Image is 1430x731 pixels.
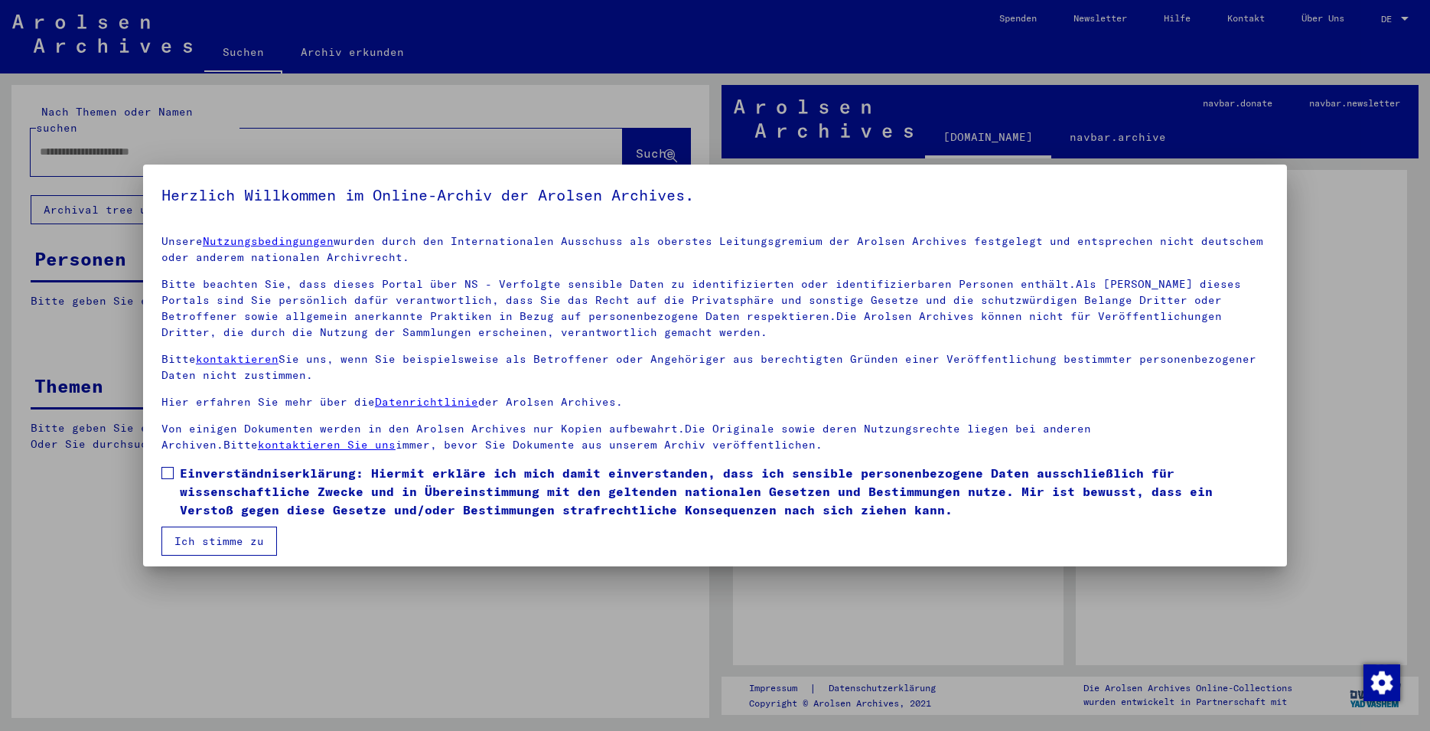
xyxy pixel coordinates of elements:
[161,276,1269,341] p: Bitte beachten Sie, dass dieses Portal über NS - Verfolgte sensible Daten zu identifizierten oder...
[161,183,1269,207] h5: Herzlich Willkommen im Online-Archiv der Arolsen Archives.
[161,233,1269,266] p: Unsere wurden durch den Internationalen Ausschuss als oberstes Leitungsgremium der Arolsen Archiv...
[258,438,396,452] a: kontaktieren Sie uns
[196,352,279,366] a: kontaktieren
[161,394,1269,410] p: Hier erfahren Sie mehr über die der Arolsen Archives.
[161,351,1269,383] p: Bitte Sie uns, wenn Sie beispielsweise als Betroffener oder Angehöriger aus berechtigten Gründen ...
[1363,664,1400,701] img: Zustimmung ändern
[161,421,1269,453] p: Von einigen Dokumenten werden in den Arolsen Archives nur Kopien aufbewahrt.Die Originale sowie d...
[161,527,277,556] button: Ich stimme zu
[203,234,334,248] a: Nutzungsbedingungen
[375,395,478,409] a: Datenrichtlinie
[180,464,1269,519] span: Einverständniserklärung: Hiermit erkläre ich mich damit einverstanden, dass ich sensible personen...
[1363,664,1399,700] div: Zustimmung ändern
